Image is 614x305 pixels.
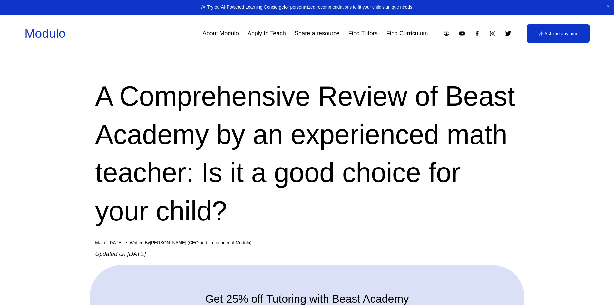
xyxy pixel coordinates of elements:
[295,27,340,39] a: Share a resource
[527,24,590,43] a: ✨ Ask me anything
[221,5,284,10] a: AI-Powered Learning Concierge
[489,30,496,37] a: Instagram
[459,30,465,37] a: YouTube
[95,240,105,245] a: Math
[202,27,239,39] a: About Modulo
[150,240,251,245] a: [PERSON_NAME] (CEO and co-founder of Modulo)
[95,250,146,257] em: Updated on [DATE]
[386,27,428,39] a: Find Curriculum
[95,77,519,230] h1: A Comprehensive Review of Beast Academy by an experienced math teacher: Is it a good choice for y...
[443,30,450,37] a: Apple Podcasts
[109,240,122,245] span: [DATE]
[348,27,377,39] a: Find Tutors
[474,30,481,37] a: Facebook
[248,27,286,39] a: Apply to Teach
[130,240,251,246] div: Written By
[24,26,65,40] a: Modulo
[505,30,512,37] a: Twitter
